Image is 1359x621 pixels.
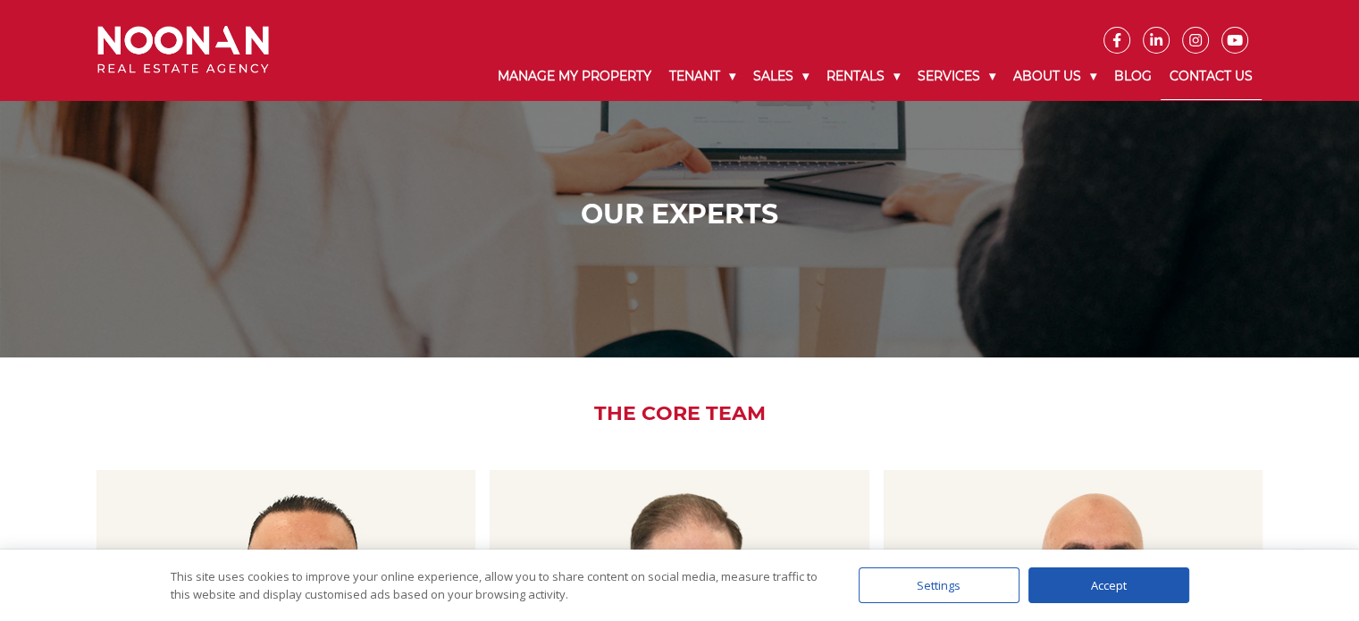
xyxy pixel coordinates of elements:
[489,54,660,99] a: Manage My Property
[1105,54,1161,99] a: Blog
[744,54,818,99] a: Sales
[660,54,744,99] a: Tenant
[1161,54,1262,100] a: Contact Us
[171,567,823,603] div: This site uses cookies to improve your online experience, allow you to share content on social me...
[102,198,1257,231] h1: Our Experts
[1028,567,1189,603] div: Accept
[859,567,1019,603] div: Settings
[97,26,269,73] img: Noonan Real Estate Agency
[909,54,1004,99] a: Services
[818,54,909,99] a: Rentals
[1004,54,1105,99] a: About Us
[84,402,1275,425] h2: The Core Team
